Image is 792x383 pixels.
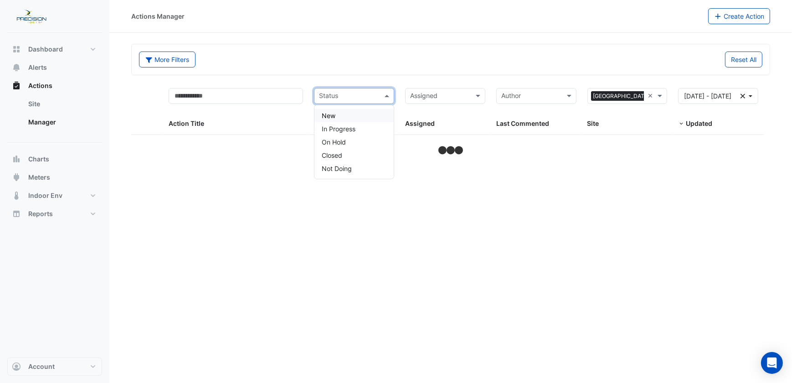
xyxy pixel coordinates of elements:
[12,173,21,182] app-icon: Meters
[12,45,21,54] app-icon: Dashboard
[12,209,21,218] app-icon: Reports
[7,40,102,58] button: Dashboard
[648,91,655,101] span: Clear
[761,352,783,374] div: Open Intercom Messenger
[11,7,52,26] img: Company Logo
[28,155,49,164] span: Charts
[28,362,55,371] span: Account
[28,63,47,72] span: Alerts
[28,191,62,200] span: Indoor Env
[496,119,549,127] span: Last Commented
[7,186,102,205] button: Indoor Env
[7,205,102,223] button: Reports
[725,52,762,67] button: Reset All
[322,165,352,172] span: Not Doing
[7,357,102,376] button: Account
[28,173,50,182] span: Meters
[139,52,195,67] button: More Filters
[322,151,342,159] span: Closed
[12,191,21,200] app-icon: Indoor Env
[7,95,102,135] div: Actions
[322,112,335,119] span: New
[405,119,435,127] span: Assigned
[741,91,746,101] fa-icon: Clear
[322,125,355,133] span: In Progress
[591,91,652,101] span: [GEOGRAPHIC_DATA]
[684,92,731,100] span: 01 Apr 25 - 31 Aug 25
[28,45,63,54] span: Dashboard
[708,8,771,24] button: Create Action
[587,119,599,127] span: Site
[28,81,52,90] span: Actions
[322,138,346,146] span: On Hold
[7,77,102,95] button: Actions
[7,58,102,77] button: Alerts
[21,113,102,131] a: Manager
[7,168,102,186] button: Meters
[314,105,394,179] div: Options List
[131,11,185,21] div: Actions Manager
[12,63,21,72] app-icon: Alerts
[686,119,712,127] span: Updated
[12,155,21,164] app-icon: Charts
[21,95,102,113] a: Site
[7,150,102,168] button: Charts
[169,119,204,127] span: Action Title
[678,88,758,104] button: [DATE] - [DATE]
[28,209,53,218] span: Reports
[12,81,21,90] app-icon: Actions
